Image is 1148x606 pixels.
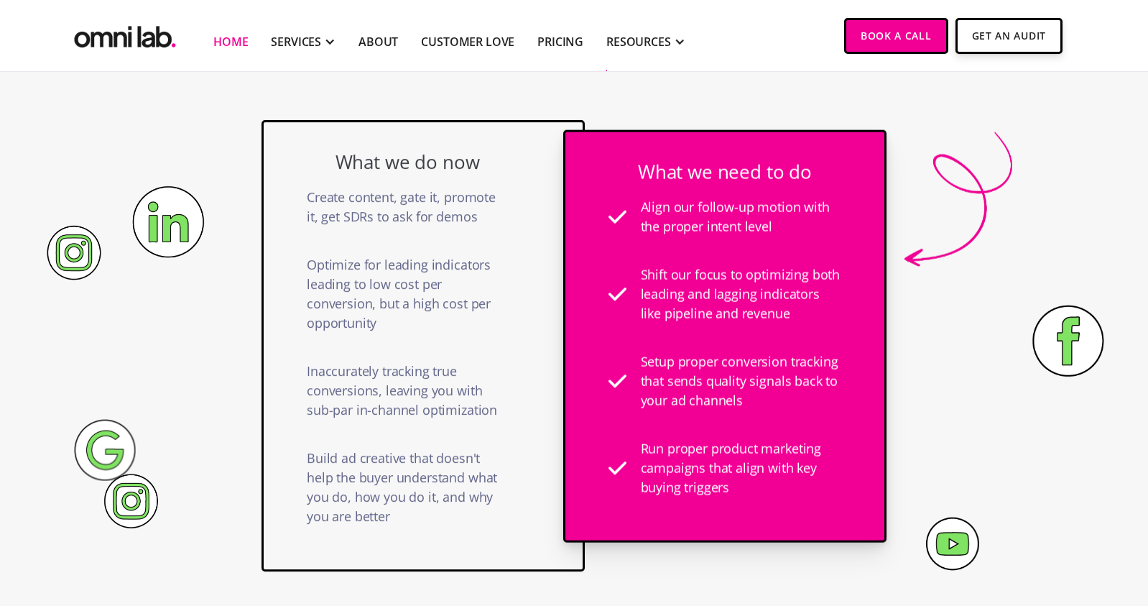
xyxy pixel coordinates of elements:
[358,33,398,50] a: About
[307,151,508,173] div: What we do now
[307,347,508,434] div: Inaccurately tracking true conversions, leaving you with sub-par in-channel optimization
[844,18,948,54] a: Book a Call
[608,161,842,183] div: What we need to do
[307,434,508,541] div: Build ad creative that doesn't help the buyer understand what you do, how you do it, and why you ...
[641,425,842,512] div: Run proper product marketing campaigns that align with key buying triggers
[71,16,179,51] a: home
[889,439,1148,606] iframe: Chat Widget
[71,16,179,51] img: Omni Lab: B2B SaaS Demand Generation Agency
[307,241,508,347] div: Optimize for leading indicators leading to low cost per conversion, but a high cost per opportunity
[213,33,248,50] a: Home
[641,183,842,251] div: Align our follow-up motion with the proper intent level
[537,33,583,50] a: Pricing
[641,251,842,338] div: Shift our focus to optimizing both leading and lagging indicators like pipeline and revenue
[271,33,321,50] div: SERVICES
[307,173,508,241] div: Create content, gate it, promote it, get SDRs to ask for demos
[421,33,514,50] a: Customer Love
[641,338,842,425] div: Setup proper conversion tracking that sends quality signals back to your ad channels
[955,18,1063,54] a: Get An Audit
[606,33,671,50] div: RESOURCES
